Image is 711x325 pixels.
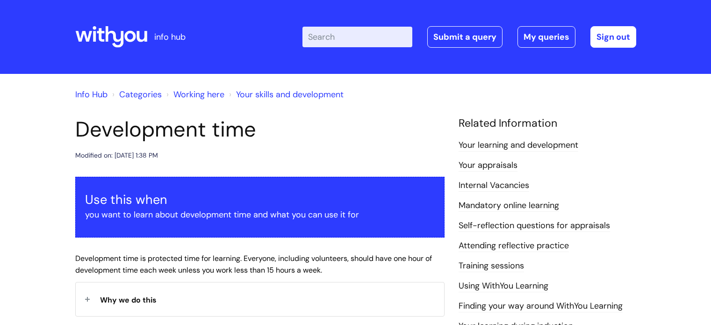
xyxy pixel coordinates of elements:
a: Training sessions [459,260,524,272]
p: you want to learn about development time and what you can use it for [85,207,435,222]
a: Self-reflection questions for appraisals [459,220,610,232]
a: Mandatory online learning [459,200,559,212]
a: Sign out [590,26,636,48]
div: | - [302,26,636,48]
a: Attending reflective practice [459,240,569,252]
li: Working here [164,87,224,102]
a: Your learning and development [459,139,578,152]
a: Info Hub [75,89,108,100]
a: Working here [173,89,224,100]
li: Solution home [110,87,162,102]
h1: Development time [75,117,445,142]
a: Your appraisals [459,159,517,172]
a: Finding your way around WithYou Learning [459,300,623,312]
span: Development time is protected time for learning. Everyone, including volunteers, should have one ... [75,253,432,275]
h4: Related Information [459,117,636,130]
div: Modified on: [DATE] 1:38 PM [75,150,158,161]
a: Categories [119,89,162,100]
p: info hub [154,29,186,44]
span: Why we do this [100,295,157,305]
a: Internal Vacancies [459,180,529,192]
h3: Use this when [85,192,435,207]
input: Search [302,27,412,47]
li: Your skills and development [227,87,344,102]
a: Submit a query [427,26,503,48]
a: My queries [517,26,575,48]
a: Using WithYou Learning [459,280,548,292]
a: Your skills and development [236,89,344,100]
